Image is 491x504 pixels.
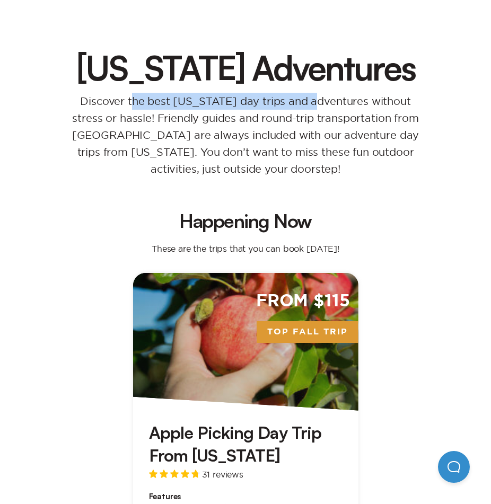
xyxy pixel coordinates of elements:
[70,211,421,231] h2: Happening Now
[202,470,243,479] span: 31 reviews
[53,93,438,178] p: Discover the best [US_STATE] day trips and adventures without stress or hassle! Friendly guides a...
[438,451,470,483] iframe: Help Scout Beacon - Open
[141,243,350,254] p: These are the trips that you can book [DATE]!
[53,50,438,84] h1: [US_STATE] Adventures
[257,321,358,343] span: Top Fall Trip
[149,421,343,467] h3: Apple Picking Day Trip From [US_STATE]
[256,290,350,313] span: From $115
[149,491,343,502] span: Features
